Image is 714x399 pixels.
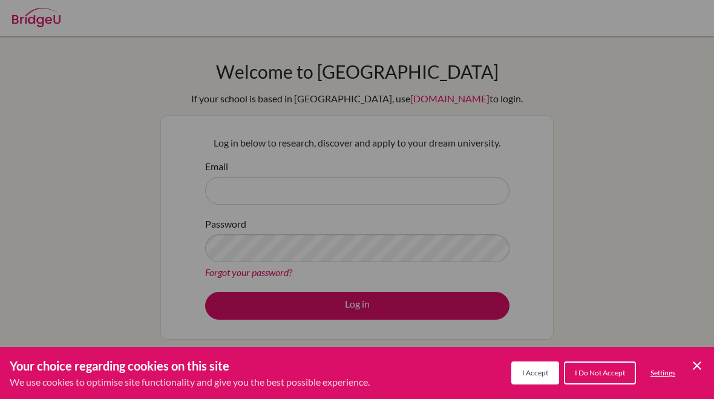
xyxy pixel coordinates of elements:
h3: Your choice regarding cookies on this site [10,357,370,375]
button: I Do Not Accept [564,361,636,384]
span: I Do Not Accept [575,368,625,377]
button: Settings [641,363,685,383]
button: Save and close [690,358,704,373]
p: We use cookies to optimise site functionality and give you the best possible experience. [10,375,370,389]
button: I Accept [511,361,559,384]
span: Settings [650,368,675,377]
span: I Accept [522,368,548,377]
